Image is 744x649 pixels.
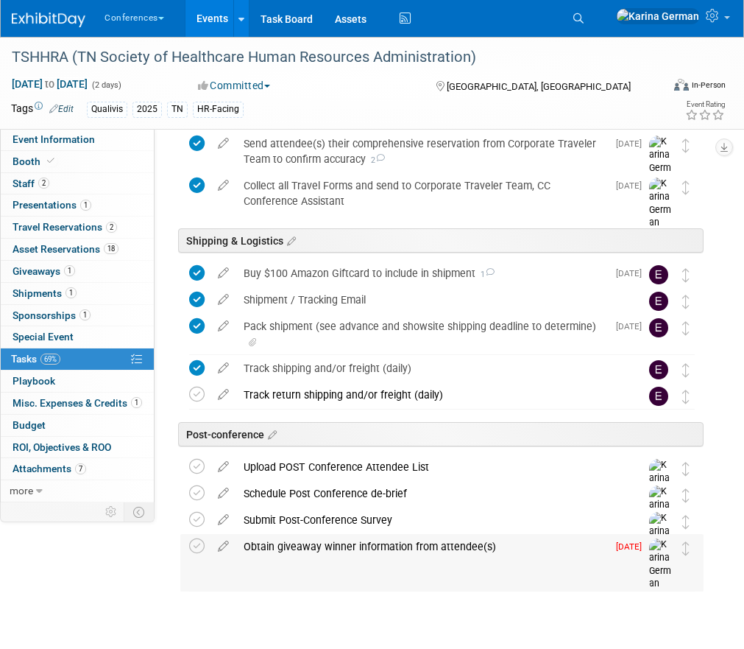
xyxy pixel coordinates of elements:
img: Karina German [649,512,671,564]
i: Move task [682,180,690,194]
a: Staff2 [1,173,154,194]
span: [DATE] [616,321,649,331]
img: Erin Anderson [649,318,668,337]
span: 1 [475,270,495,279]
span: Presentations [13,199,91,211]
div: In-Person [691,80,726,91]
div: Submit Post-Conference Survey [236,508,620,533]
div: Shipping & Logistics [178,228,704,253]
div: HR-Facing [193,102,244,117]
span: ROI, Objectives & ROO [13,441,111,453]
i: Move task [682,390,690,404]
a: edit [210,267,236,280]
div: Obtain giveaway winner information from attendee(s) [236,534,607,559]
span: 1 [65,287,77,298]
span: 2 [38,178,49,189]
i: Move task [682,321,690,335]
a: Travel Reservations2 [1,217,154,238]
span: [GEOGRAPHIC_DATA], [GEOGRAPHIC_DATA] [447,81,631,92]
span: 2 [366,155,385,165]
span: Attachments [13,463,86,474]
a: Edit sections [264,427,277,441]
span: 7 [75,463,86,474]
span: [DATE] [616,268,649,278]
div: Schedule Post Conference de-brief [236,481,620,506]
span: 1 [79,309,91,320]
div: 2025 [132,102,162,117]
div: Track shipping and/or freight (daily) [236,356,620,381]
span: 1 [64,265,75,276]
a: more [1,480,154,502]
span: Tasks [11,353,60,365]
a: Asset Reservations18 [1,239,154,260]
img: Erin Anderson [649,265,668,284]
span: 1 [80,200,91,211]
a: Presentations1 [1,194,154,216]
td: Tags [11,101,74,118]
span: Staff [13,178,49,189]
i: Move task [682,295,690,309]
i: Booth reservation complete [47,157,54,165]
a: edit [210,137,236,150]
div: Qualivis [87,102,127,117]
td: Toggle Event Tabs [124,502,155,522]
div: Event Format [616,77,726,99]
img: Erin Anderson [649,387,668,406]
span: 69% [40,354,60,365]
i: Move task [682,462,690,476]
a: Sponsorships1 [1,305,154,326]
a: Attachments7 [1,458,154,480]
span: Booth [13,155,57,167]
i: Move task [682,138,690,152]
span: Event Information [13,133,95,145]
div: Shipment / Tracking Email [236,287,620,312]
span: Playbook [13,375,55,387]
img: Erin Anderson [649,360,668,379]
div: Collect all Travel Forms and send to Corporate Traveler Team, CC Conference Assistant [236,173,607,214]
span: Special Event [13,331,74,343]
a: Budget [1,415,154,436]
button: Committed [193,78,276,93]
i: Move task [682,515,690,529]
div: Post-conference [178,422,704,446]
span: [DATE] [DATE] [11,77,88,91]
div: Pack shipment (see advance and showsite shipping deadline to determine) [236,314,607,354]
img: Karina German [649,459,671,511]
span: [DATE] [616,180,649,191]
div: TSHHRA (TN Society of Healthcare Human Resources Administration) [7,44,654,71]
a: edit [210,460,236,474]
img: Karina German [649,178,671,230]
span: Travel Reservations [13,221,117,233]
a: edit [210,388,236,401]
a: edit [210,513,236,527]
img: Erin Anderson [649,292,668,311]
div: Buy $100 Amazon Giftcard to include in shipment [236,261,607,286]
span: to [43,78,57,90]
a: Booth [1,151,154,172]
span: 2 [106,222,117,233]
img: Karina German [616,8,700,24]
img: ExhibitDay [12,13,85,27]
img: Karina German [649,136,671,188]
a: edit [210,487,236,500]
a: edit [210,320,236,333]
div: TN [167,102,188,117]
div: Upload POST Conference Attendee List [236,455,620,480]
img: Format-Inperson.png [674,79,689,91]
a: Edit sections [283,233,296,248]
i: Move task [682,268,690,282]
span: 1 [131,397,142,408]
span: Misc. Expenses & Credits [13,397,142,409]
a: Shipments1 [1,283,154,304]
img: Karina German [649,485,671,538]
a: Tasks69% [1,348,154,370]
span: [DATE] [616,138,649,149]
span: 18 [104,243,118,254]
a: edit [210,540,236,553]
div: Track return shipping and/or freight (daily) [236,382,620,407]
a: edit [210,179,236,192]
i: Move task [682,541,690,555]
a: edit [210,293,236,306]
span: more [10,485,33,497]
td: Personalize Event Tab Strip [99,502,124,522]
